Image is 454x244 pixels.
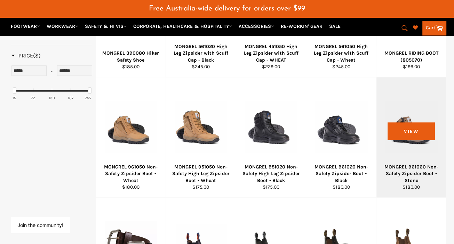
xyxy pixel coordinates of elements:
[149,5,305,12] span: Free Australia-wide delivery for orders over $99
[240,164,302,184] div: MONGREL 951020 Non-Safety High Leg Zipsider Boot - Black
[47,65,57,78] div: -
[85,95,91,101] div: 245
[82,20,129,32] a: SAFETY & HI VIS
[96,77,166,198] a: MONGREL 961050 Non-Safety Zipsider Boot - WheatMONGREL 961050 Non-Safety Zipsider Boot - Wheat$18...
[240,43,302,63] div: MONGREL 451050 High Leg Zipsider with Scuff Cap - WHEAT
[306,77,376,198] a: MONGREL 961020 Non-Safety Zipsider Boot - BlackMONGREL 961020 Non-Safety Zipsider Boot - Black$18...
[11,52,41,59] h3: Price($)
[13,95,16,101] div: 15
[8,20,43,32] a: FOOTWEAR
[236,20,277,32] a: ACCESSORIES
[326,20,343,32] a: SALE
[170,164,232,184] div: MONGREL 951050 Non-Safety High Leg Zipsider Boot - Wheat
[31,95,35,101] div: 72
[11,52,41,59] span: Price
[130,20,235,32] a: CORPORATE, HEALTHCARE & HOSPITALITY
[381,50,442,63] div: MONGREL RIDING BOOT (805070)
[278,20,325,32] a: RE-WORKIN' GEAR
[236,77,306,198] a: MONGREL 951020 Non-Safety High Leg Zipsider Boot - BlackMONGREL 951020 Non-Safety High Leg Zipsid...
[166,77,236,198] a: MONGREL 951050 Non-Safety High Leg Zipsider Boot - WheatMONGREL 951050 Non-Safety High Leg Zipsid...
[311,43,372,63] div: MONGREL 561050 High Leg Zipsider with Scuff Cap - Wheat
[68,95,73,101] div: 187
[170,43,232,63] div: MONGREL 561020 High Leg Zipsider with Scuff Cap - Black
[44,20,81,32] a: WORKWEAR
[100,50,161,63] div: MONGREL 390080 Hiker Safety Shoe
[381,164,442,184] div: MONGREL 961060 Non-Safety Zipsider Boot - Stone
[100,164,161,184] div: MONGREL 961050 Non-Safety Zipsider Boot - Wheat
[11,65,47,76] input: Min Price
[33,52,41,59] span: ($)
[57,65,92,76] input: Max Price
[376,77,446,198] a: MONGREL 961060 Non-Safety Zipsider Boot - StoneMONGREL 961060 Non-Safety Zipsider Boot - Stone$18...
[311,164,372,184] div: MONGREL 961020 Non-Safety Zipsider Boot - Black
[17,222,63,228] button: Join the community!
[422,21,446,36] a: Cart
[49,95,55,101] div: 130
